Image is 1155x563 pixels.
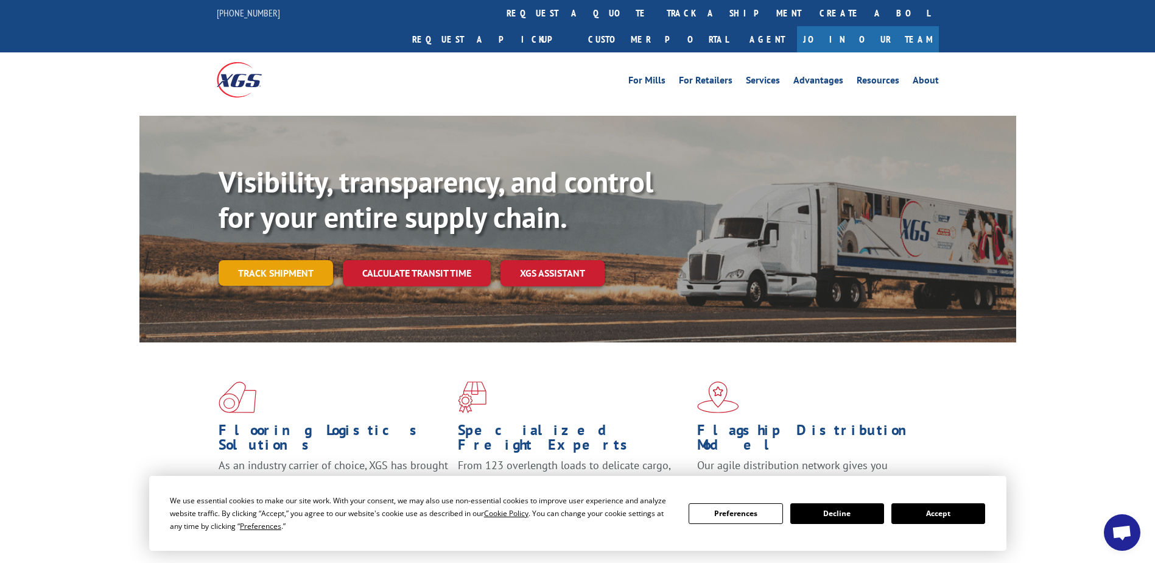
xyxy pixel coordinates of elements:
img: xgs-icon-focused-on-flooring-red [458,381,486,413]
a: Calculate transit time [343,260,491,286]
div: Cookie Consent Prompt [149,476,1006,551]
button: Preferences [689,503,782,524]
a: Advantages [793,76,843,89]
h1: Flagship Distribution Model [697,423,927,458]
span: Cookie Policy [484,508,528,519]
a: Request a pickup [403,26,579,52]
img: xgs-icon-total-supply-chain-intelligence-red [219,381,256,413]
div: We use essential cookies to make our site work. With your consent, we may also use non-essential ... [170,494,674,533]
a: For Mills [628,76,665,89]
b: Visibility, transparency, and control for your entire supply chain. [219,163,653,236]
a: Track shipment [219,260,333,286]
a: XGS ASSISTANT [500,260,605,286]
a: Customer Portal [579,26,737,52]
a: Resources [857,76,899,89]
a: Open chat [1104,514,1140,551]
span: As an industry carrier of choice, XGS has brought innovation and dedication to flooring logistics... [219,458,448,501]
a: For Retailers [679,76,732,89]
a: Join Our Team [797,26,939,52]
span: Preferences [240,521,281,531]
img: xgs-icon-flagship-distribution-model-red [697,381,739,413]
span: Our agile distribution network gives you nationwide inventory management on demand. [697,458,921,487]
a: [PHONE_NUMBER] [217,7,280,19]
button: Decline [790,503,884,524]
a: Services [746,76,780,89]
button: Accept [891,503,985,524]
a: About [913,76,939,89]
h1: Specialized Freight Experts [458,423,688,458]
a: Agent [737,26,797,52]
p: From 123 overlength loads to delicate cargo, our experienced staff knows the best way to move you... [458,458,688,512]
h1: Flooring Logistics Solutions [219,423,449,458]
